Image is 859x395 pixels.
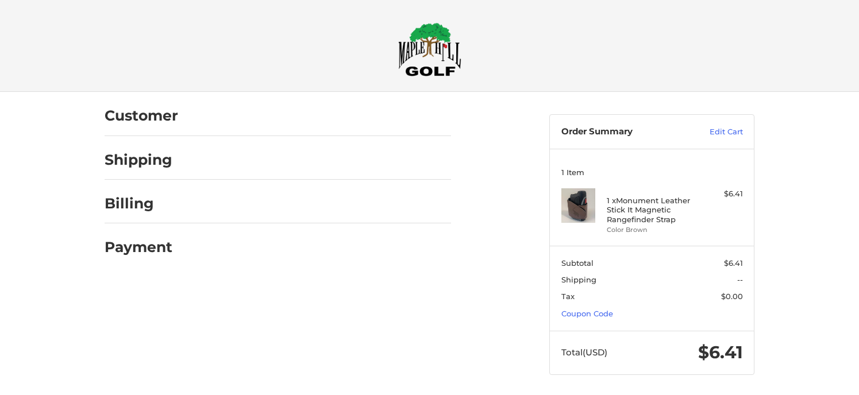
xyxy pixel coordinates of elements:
[764,364,859,395] iframe: Google Customer Reviews
[105,238,172,256] h2: Payment
[698,188,743,200] div: $6.41
[105,151,172,169] h2: Shipping
[105,107,178,125] h2: Customer
[561,347,607,358] span: Total (USD)
[607,196,695,224] h4: 1 x Monument Leather Stick It Magnetic Rangefinder Strap
[607,225,695,235] li: Color Brown
[561,126,685,138] h3: Order Summary
[11,346,136,384] iframe: Gorgias live chat messenger
[561,309,613,318] a: Coupon Code
[561,275,596,284] span: Shipping
[105,195,172,212] h2: Billing
[561,168,743,177] h3: 1 Item
[721,292,743,301] span: $0.00
[685,126,743,138] a: Edit Cart
[737,275,743,284] span: --
[724,258,743,268] span: $6.41
[398,22,461,76] img: Maple Hill Golf
[561,292,575,301] span: Tax
[561,258,594,268] span: Subtotal
[698,342,743,363] span: $6.41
